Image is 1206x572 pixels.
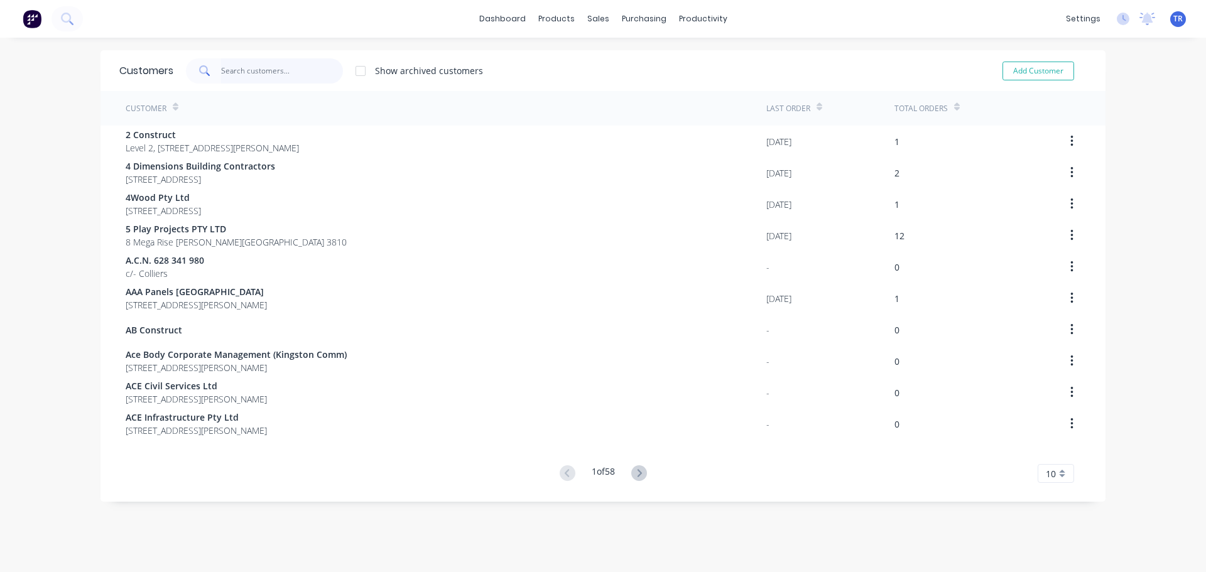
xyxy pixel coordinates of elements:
a: dashboard [473,9,532,28]
div: 1 [894,135,899,148]
div: [DATE] [766,198,791,211]
div: Total Orders [894,103,948,114]
div: - [766,386,769,399]
span: 4 Dimensions Building Contractors [126,159,275,173]
div: - [766,355,769,368]
span: 8 Mega Rise [PERSON_NAME][GEOGRAPHIC_DATA] 3810 [126,235,347,249]
div: [DATE] [766,292,791,305]
span: [STREET_ADDRESS][PERSON_NAME] [126,392,267,406]
span: Ace Body Corporate Management (Kingston Comm) [126,348,347,361]
div: 0 [894,261,899,274]
div: Customers [119,63,173,78]
span: [STREET_ADDRESS] [126,204,201,217]
div: products [532,9,581,28]
div: 0 [894,418,899,431]
div: 1 [894,292,899,305]
span: 2 Construct [126,128,299,141]
span: A.C.N. 628 341 980 [126,254,204,267]
div: [DATE] [766,135,791,148]
span: Level 2, [STREET_ADDRESS][PERSON_NAME] [126,141,299,154]
div: purchasing [616,9,673,28]
div: [DATE] [766,229,791,242]
div: 1 of 58 [592,465,615,483]
span: AB Construct [126,323,182,337]
span: [STREET_ADDRESS][PERSON_NAME] [126,298,267,311]
div: 12 [894,229,905,242]
img: Factory [23,9,41,28]
div: Customer [126,103,166,114]
input: Search customers... [221,58,344,84]
span: [STREET_ADDRESS][PERSON_NAME] [126,361,347,374]
div: Show archived customers [375,64,483,77]
div: Last Order [766,103,810,114]
div: settings [1060,9,1107,28]
div: [DATE] [766,166,791,180]
span: 4Wood Pty Ltd [126,191,201,204]
div: sales [581,9,616,28]
span: 10 [1046,467,1056,480]
span: AAA Panels [GEOGRAPHIC_DATA] [126,285,267,298]
span: 5 Play Projects PTY LTD [126,222,347,235]
span: TR [1173,13,1183,24]
span: [STREET_ADDRESS][PERSON_NAME] [126,424,267,437]
span: ACE Infrastructure Pty Ltd [126,411,267,424]
div: 1 [894,198,899,211]
div: 0 [894,355,899,368]
span: [STREET_ADDRESS] [126,173,275,186]
div: - [766,261,769,274]
div: 2 [894,166,899,180]
span: ACE Civil Services Ltd [126,379,267,392]
div: - [766,323,769,337]
div: - [766,418,769,431]
span: c/- Colliers [126,267,204,280]
div: 0 [894,386,899,399]
div: 0 [894,323,899,337]
div: productivity [673,9,734,28]
button: Add Customer [1002,62,1074,80]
